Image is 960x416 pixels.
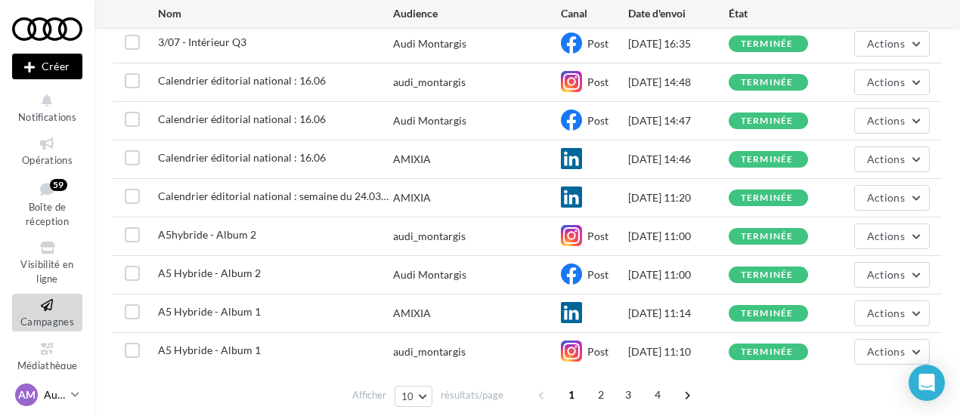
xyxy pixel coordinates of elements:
div: AMIXIA [393,152,431,167]
div: audi_montargis [393,75,466,90]
span: Actions [867,75,905,88]
div: AMIXIA [393,306,431,321]
div: audi_montargis [393,229,466,244]
a: Opérations [12,132,82,169]
span: Actions [867,191,905,204]
div: Audi Montargis [393,36,466,51]
button: Actions [854,262,930,288]
span: AM [18,387,36,402]
span: Actions [867,153,905,165]
button: Actions [854,185,930,211]
span: 10 [401,390,414,402]
div: [DATE] 11:14 [628,306,729,321]
div: [DATE] 14:46 [628,152,729,167]
span: Actions [867,307,905,319]
button: Actions [854,300,930,326]
div: Nouvelle campagne [12,54,82,79]
span: Actions [867,345,905,358]
span: Calendrier éditorial national : 16.06 [158,74,326,87]
span: A5 Hybride - Album 1 [158,344,261,356]
div: terminée [741,116,794,126]
span: 3/07 - Intérieur Q3 [158,35,246,48]
span: 3 [616,383,640,407]
div: [DATE] 14:48 [628,75,729,90]
span: Actions [867,230,905,242]
span: Visibilité en ligne [20,258,73,285]
div: AMIXIA [393,190,431,205]
div: terminée [741,193,794,203]
div: terminée [741,309,794,319]
span: Médiathèque [17,359,78,371]
span: A5 Hybride - Album 2 [158,267,261,279]
div: Date d'envoi [628,6,729,21]
button: 10 [395,386,433,407]
div: terminée [741,155,794,165]
button: Actions [854,339,930,365]
span: Afficher [352,388,386,402]
button: Actions [854,223,930,249]
span: A5hybride - Album 2 [158,228,256,241]
div: [DATE] 16:35 [628,36,729,51]
div: terminée [741,78,794,88]
span: 2 [589,383,613,407]
span: 1 [559,383,584,407]
span: Calendrier éditorial national : 16.06 [158,112,326,125]
span: Calendrier éditorial national : semaine du 24.03 au 30.03 [158,190,389,202]
div: [DATE] 11:00 [628,267,729,282]
span: résultats/page [441,388,503,402]
a: Médiathèque [12,337,82,374]
span: A5 Hybride - Album 1 [158,305,261,318]
span: Boîte de réception [26,201,69,227]
div: Open Intercom Messenger [909,365,945,401]
div: [DATE] 11:10 [628,344,729,359]
div: État [729,6,829,21]
span: Post [587,75,609,88]
p: Audi MONTARGIS [44,387,65,402]
div: 59 [50,179,67,191]
a: Visibilité en ligne [12,236,82,288]
span: Calendrier éditorial national : 16.06 [158,151,326,164]
div: [DATE] 11:20 [628,190,729,205]
a: Boîte de réception59 [12,176,82,231]
div: [DATE] 14:47 [628,113,729,128]
div: Audience [393,6,561,21]
div: [DATE] 11:00 [628,229,729,244]
div: terminée [741,39,794,49]
a: Campagnes [12,294,82,331]
button: Actions [854,31,930,57]
span: Post [587,268,609,281]
button: Actions [854,146,930,172]
span: Actions [867,114,905,127]
span: Post [587,345,609,358]
div: Audi Montargis [393,113,466,128]
button: Créer [12,54,82,79]
div: terminée [741,347,794,357]
span: Post [587,37,609,50]
div: Nom [158,6,393,21]
div: terminée [741,270,794,280]
div: audi_montargis [393,344,466,359]
span: Notifications [18,111,76,123]
div: Audi Montargis [393,267,466,282]
span: Campagnes [20,316,74,328]
span: Actions [867,268,905,281]
div: Canal [561,6,628,21]
button: Actions [854,69,930,95]
a: AM Audi MONTARGIS [12,381,82,409]
span: 4 [646,383,670,407]
span: Post [587,230,609,242]
span: Opérations [22,154,73,166]
button: Actions [854,108,930,134]
button: Notifications [12,89,82,126]
div: terminée [741,232,794,242]
span: Post [587,114,609,127]
span: Actions [867,37,905,50]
